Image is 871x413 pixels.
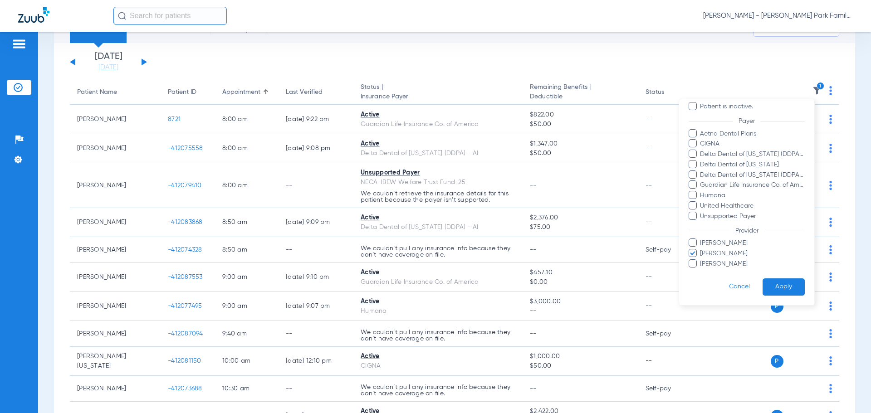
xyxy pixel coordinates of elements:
button: Apply [763,278,805,296]
span: Guardian Life Insurance Co. of America [700,180,805,190]
span: CIGNA [700,139,805,149]
span: Patient is inactive. [700,102,805,112]
span: Payer [733,118,760,124]
span: [PERSON_NAME] [700,238,805,248]
span: [PERSON_NAME] [700,259,805,269]
span: Humana [700,191,805,200]
span: Delta Dental of [US_STATE] [700,160,805,170]
span: United Healthcare [700,201,805,211]
span: [PERSON_NAME] [700,249,805,258]
span: Provider [729,228,764,234]
button: Cancel [716,278,763,296]
span: Unsupported Payer [700,212,805,221]
span: Delta Dental of [US_STATE] (DDPA) - AI [700,150,805,159]
span: Aetna Dental Plans [700,129,805,139]
span: Delta Dental of [US_STATE] (DDPA) - AI [700,170,805,180]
